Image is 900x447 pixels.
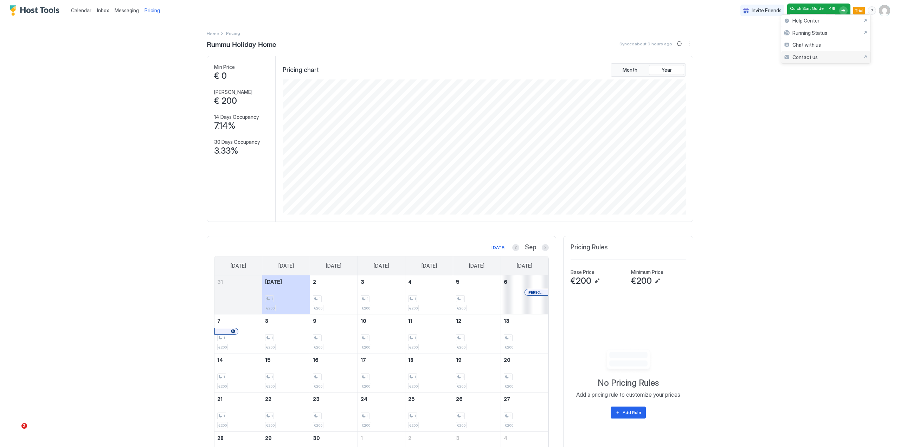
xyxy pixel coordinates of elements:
iframe: Intercom live chat [7,423,24,440]
span: Chat with us [792,42,821,48]
span: 2 [21,423,27,429]
span: Contact us [792,54,818,60]
span: Help Center [792,18,819,24]
span: Running Status [792,30,827,36]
